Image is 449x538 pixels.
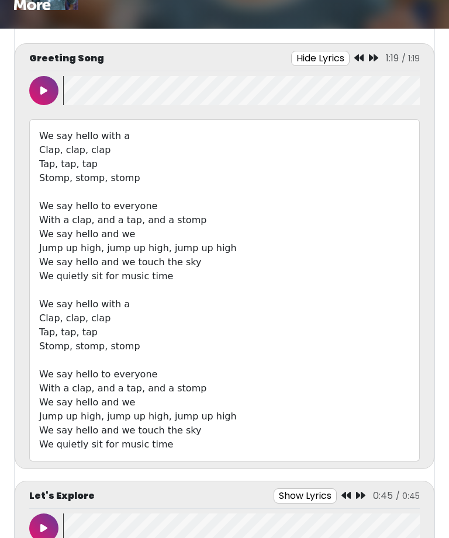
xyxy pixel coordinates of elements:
[29,489,95,503] p: Let's Explore
[291,51,350,66] button: Hide Lyrics
[386,51,399,65] span: 1:19
[402,53,420,64] span: / 1:19
[274,488,337,504] button: Show Lyrics
[373,489,393,502] span: 0:45
[396,490,420,502] span: / 0:45
[29,119,420,461] div: We say hello with a Clap, clap, clap Tap, tap, tap Stomp, stomp, stomp We say hello to everyone W...
[29,51,104,65] p: Greeting Song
